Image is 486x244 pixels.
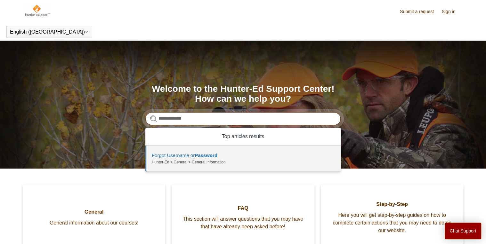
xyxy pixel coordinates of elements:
[330,211,454,234] span: Here you will get step-by-step guides on how to complete certain actions that you may need to do ...
[330,201,454,208] span: Step-by-Step
[181,204,304,212] span: FAQ
[145,128,341,146] zd-autocomplete-header: Top articles results
[181,215,304,231] span: This section will answer questions that you may have that have already been asked before!
[152,159,334,165] zd-autocomplete-breadcrumbs-multibrand: Hunter-Ed > General > General Information
[445,223,482,239] button: Chat Support
[441,8,462,15] a: Sign in
[32,208,156,216] span: General
[10,29,89,35] button: English ([GEOGRAPHIC_DATA])
[145,112,341,125] input: Search
[152,153,217,159] zd-autocomplete-title-multibrand: Suggested result 1 Forgot Username or Password
[32,219,156,227] span: General information about our courses!
[145,84,341,104] h1: Welcome to the Hunter-Ed Support Center! How can we help you?
[400,8,440,15] a: Submit a request
[24,4,50,17] img: Hunter-Ed Help Center home page
[195,153,217,158] em: Password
